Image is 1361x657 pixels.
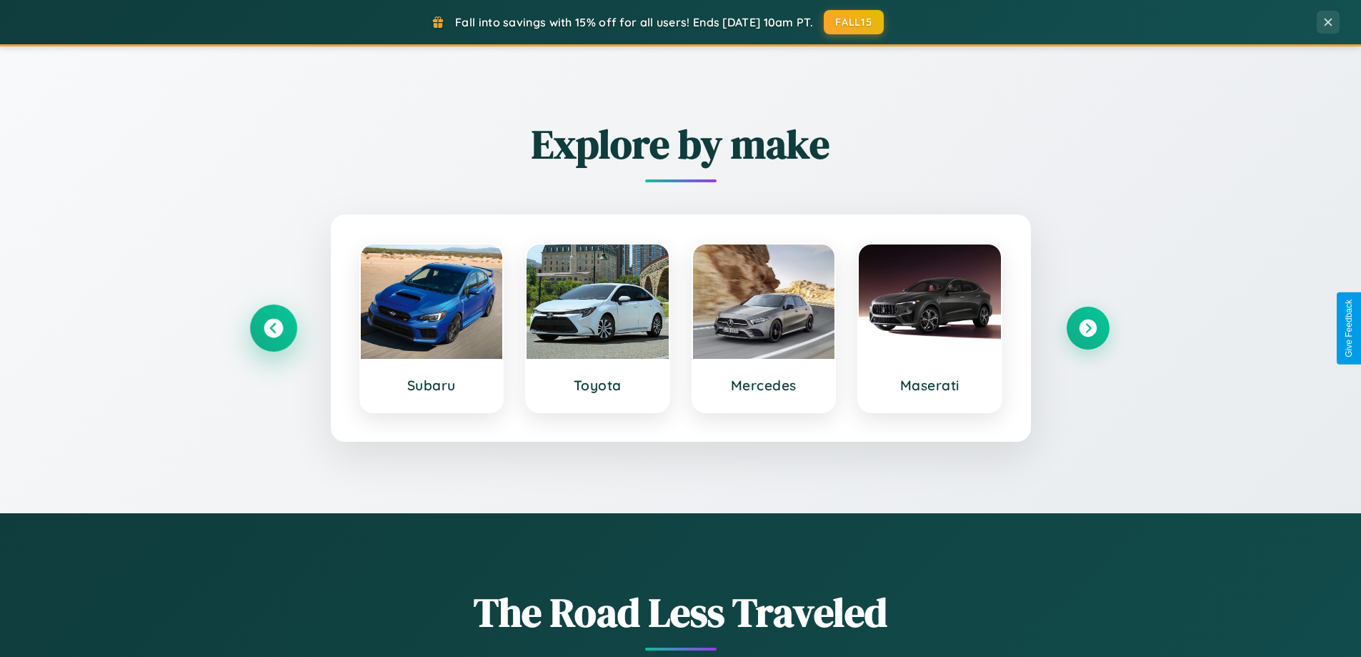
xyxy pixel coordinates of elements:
[824,10,884,34] button: FALL15
[541,377,654,394] h3: Toyota
[707,377,821,394] h3: Mercedes
[873,377,987,394] h3: Maserati
[1344,300,1354,357] div: Give Feedback
[252,585,1110,640] h1: The Road Less Traveled
[375,377,489,394] h3: Subaru
[252,117,1110,172] h2: Explore by make
[455,15,813,29] span: Fall into savings with 15% off for all users! Ends [DATE] 10am PT.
